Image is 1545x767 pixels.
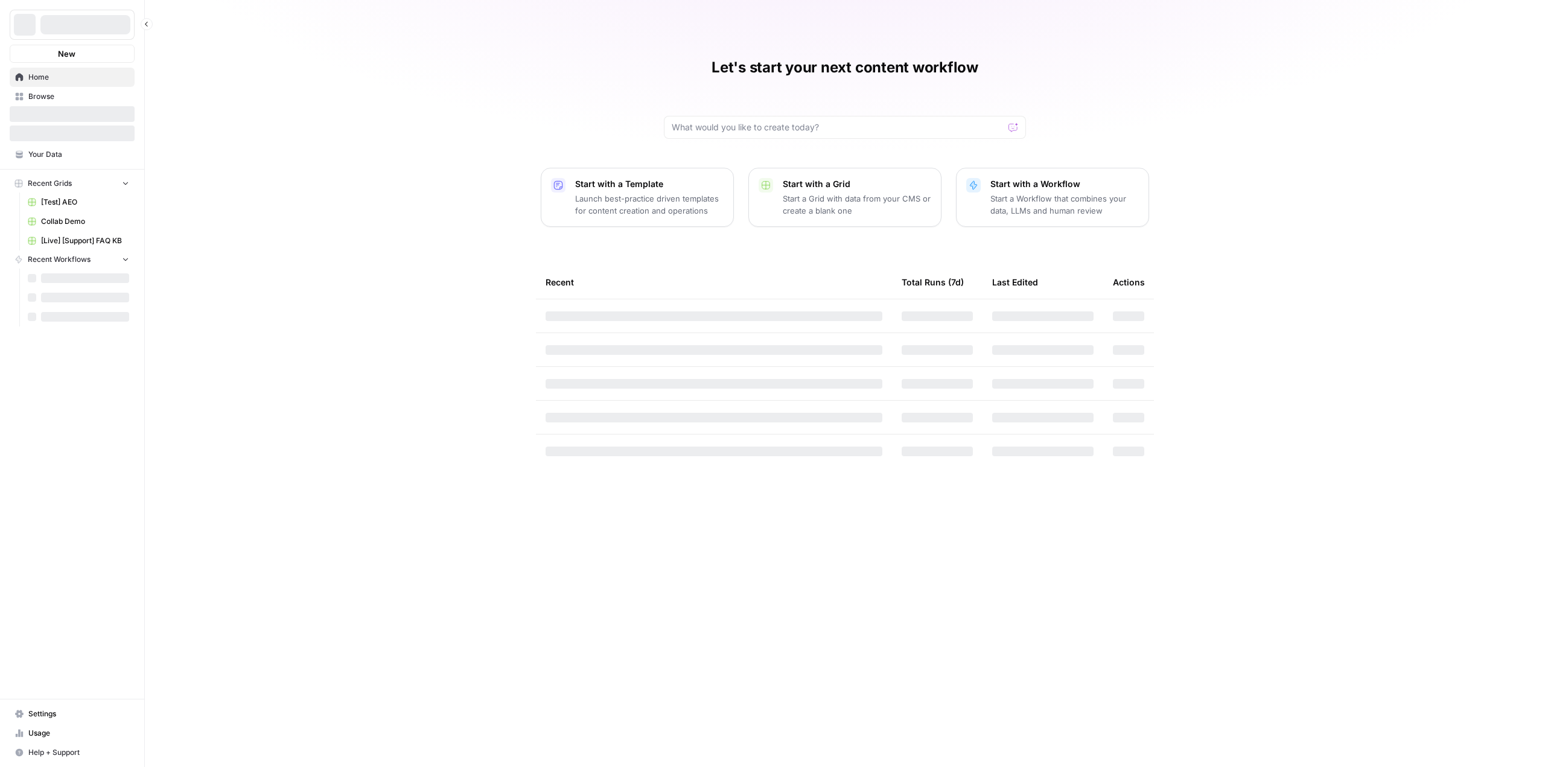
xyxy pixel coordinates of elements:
span: Usage [28,728,129,739]
span: Collab Demo [41,216,129,227]
a: Usage [10,724,135,743]
a: Home [10,68,135,87]
button: Recent Grids [10,174,135,193]
span: Recent Grids [28,178,72,189]
a: Browse [10,87,135,106]
div: Recent [546,266,882,299]
button: Start with a WorkflowStart a Workflow that combines your data, LLMs and human review [956,168,1149,227]
span: Settings [28,708,129,719]
span: Your Data [28,149,129,160]
a: [Live] [Support] FAQ KB [22,231,135,250]
div: Last Edited [992,266,1038,299]
p: Start with a Workflow [990,178,1139,190]
div: Actions [1113,266,1145,299]
span: [Test] AEO [41,197,129,208]
button: Start with a GridStart a Grid with data from your CMS or create a blank one [748,168,941,227]
a: Settings [10,704,135,724]
button: Help + Support [10,743,135,762]
a: Collab Demo [22,212,135,231]
input: What would you like to create today? [672,121,1004,133]
button: Recent Workflows [10,250,135,269]
span: [Live] [Support] FAQ KB [41,235,129,246]
a: [Test] AEO [22,193,135,212]
p: Start with a Grid [783,178,931,190]
span: New [58,48,75,60]
div: Total Runs (7d) [902,266,964,299]
span: Home [28,72,129,83]
p: Start with a Template [575,178,724,190]
button: Start with a TemplateLaunch best-practice driven templates for content creation and operations [541,168,734,227]
p: Launch best-practice driven templates for content creation and operations [575,193,724,217]
span: Help + Support [28,747,129,758]
span: Recent Workflows [28,254,91,265]
span: Browse [28,91,129,102]
p: Start a Workflow that combines your data, LLMs and human review [990,193,1139,217]
button: New [10,45,135,63]
p: Start a Grid with data from your CMS or create a blank one [783,193,931,217]
a: Your Data [10,145,135,164]
h1: Let's start your next content workflow [712,58,978,77]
